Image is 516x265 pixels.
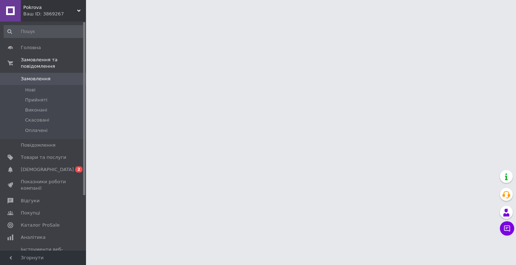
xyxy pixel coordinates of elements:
span: Показники роботи компанії [21,179,66,191]
span: Замовлення та повідомлення [21,57,86,70]
span: Аналітика [21,234,46,241]
span: Скасовані [25,117,49,123]
span: Інструменти веб-майстра та SEO [21,246,66,259]
span: Замовлення [21,76,51,82]
span: Каталог ProSale [21,222,59,228]
button: Чат з покупцем [500,221,514,236]
div: Ваш ID: 3869267 [23,11,86,17]
span: Оплачені [25,127,48,134]
span: Відгуки [21,198,39,204]
span: [DEMOGRAPHIC_DATA] [21,166,74,173]
span: Покупці [21,210,40,216]
span: Головна [21,44,41,51]
span: 2 [75,166,82,172]
input: Пошук [4,25,85,38]
span: Нові [25,87,35,93]
span: Товари та послуги [21,154,66,161]
span: Pokrova [23,4,77,11]
span: Прийняті [25,97,47,103]
span: Виконані [25,107,47,113]
span: Повідомлення [21,142,56,148]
